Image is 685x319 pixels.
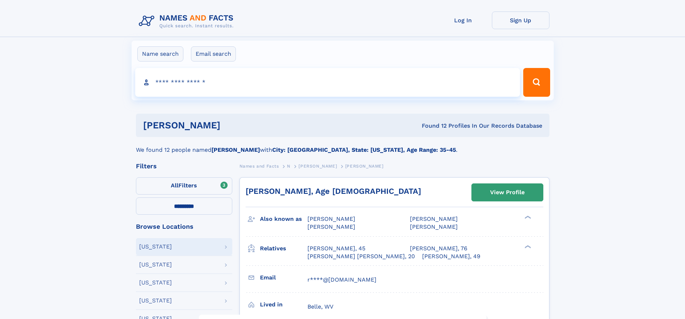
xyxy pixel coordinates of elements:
button: Search Button [523,68,550,97]
span: [PERSON_NAME] [410,215,458,222]
a: [PERSON_NAME], Age [DEMOGRAPHIC_DATA] [246,187,421,196]
a: View Profile [472,184,543,201]
h3: Email [260,272,307,284]
div: ❯ [523,215,531,220]
a: [PERSON_NAME] [298,161,337,170]
input: search input [135,68,520,97]
div: We found 12 people named with . [136,137,549,154]
label: Name search [137,46,183,61]
b: [PERSON_NAME] [211,146,260,153]
a: [PERSON_NAME], 76 [410,245,467,252]
span: [PERSON_NAME] [307,223,355,230]
a: Sign Up [492,12,549,29]
div: Browse Locations [136,223,232,230]
div: ❯ [523,244,531,249]
span: [PERSON_NAME] [345,164,384,169]
span: Belle, WV [307,303,333,310]
label: Filters [136,177,232,195]
a: [PERSON_NAME], 45 [307,245,365,252]
h3: Also known as [260,213,307,225]
h3: Relatives [260,242,307,255]
div: [US_STATE] [139,262,172,268]
span: All [171,182,178,189]
span: [PERSON_NAME] [298,164,337,169]
a: [PERSON_NAME] [PERSON_NAME], 20 [307,252,415,260]
b: City: [GEOGRAPHIC_DATA], State: [US_STATE], Age Range: 35-45 [272,146,456,153]
a: Names and Facts [239,161,279,170]
span: N [287,164,291,169]
span: [PERSON_NAME] [307,215,355,222]
div: View Profile [490,184,525,201]
div: Found 12 Profiles In Our Records Database [321,122,542,130]
a: N [287,161,291,170]
div: Filters [136,163,232,169]
div: [US_STATE] [139,280,172,286]
label: Email search [191,46,236,61]
div: [US_STATE] [139,244,172,250]
a: [PERSON_NAME], 49 [422,252,480,260]
a: Log In [434,12,492,29]
span: [PERSON_NAME] [410,223,458,230]
img: Logo Names and Facts [136,12,239,31]
h3: Lived in [260,299,307,311]
div: [US_STATE] [139,298,172,304]
h1: [PERSON_NAME] [143,121,321,130]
